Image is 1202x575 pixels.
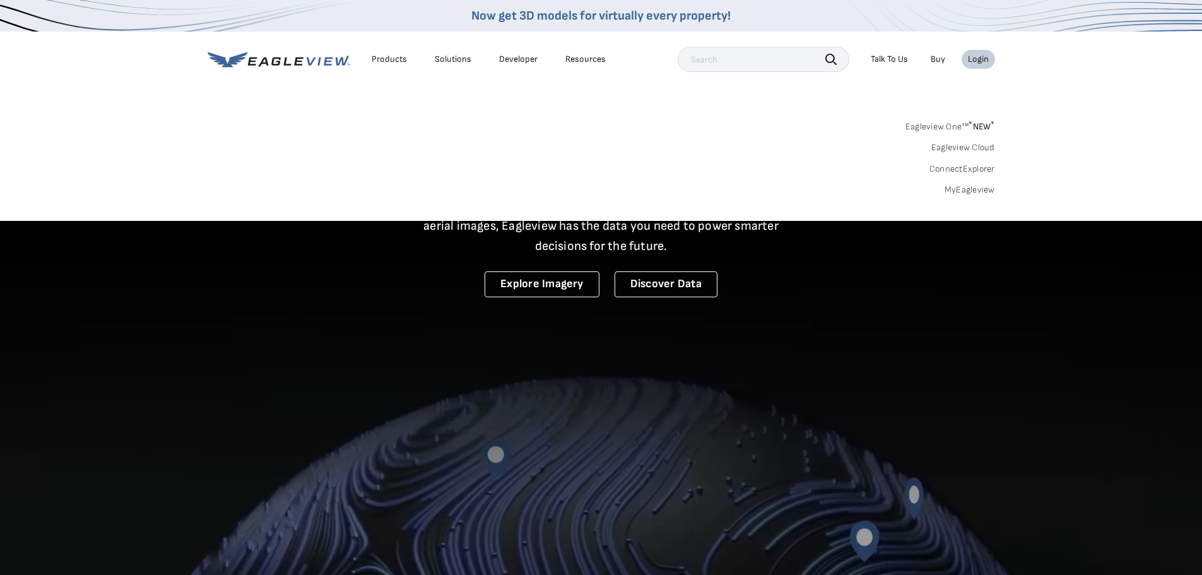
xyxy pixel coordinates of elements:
div: Resources [565,54,606,65]
p: A new era starts here. Built on more than 3.5 billion high-resolution aerial images, Eagleview ha... [408,196,794,256]
div: Talk To Us [871,54,908,65]
a: Explore Imagery [485,271,599,297]
a: Developer [499,54,538,65]
a: Eagleview Cloud [931,142,995,153]
span: NEW [969,121,994,132]
a: MyEagleview [945,184,995,196]
input: Search [678,47,849,72]
div: Products [372,54,407,65]
div: Login [968,54,989,65]
div: Solutions [435,54,471,65]
a: Eagleview One™*NEW* [905,117,995,132]
a: Now get 3D models for virtually every property! [471,8,731,23]
a: Discover Data [615,271,717,297]
a: Buy [931,54,945,65]
a: ConnectExplorer [929,163,995,175]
